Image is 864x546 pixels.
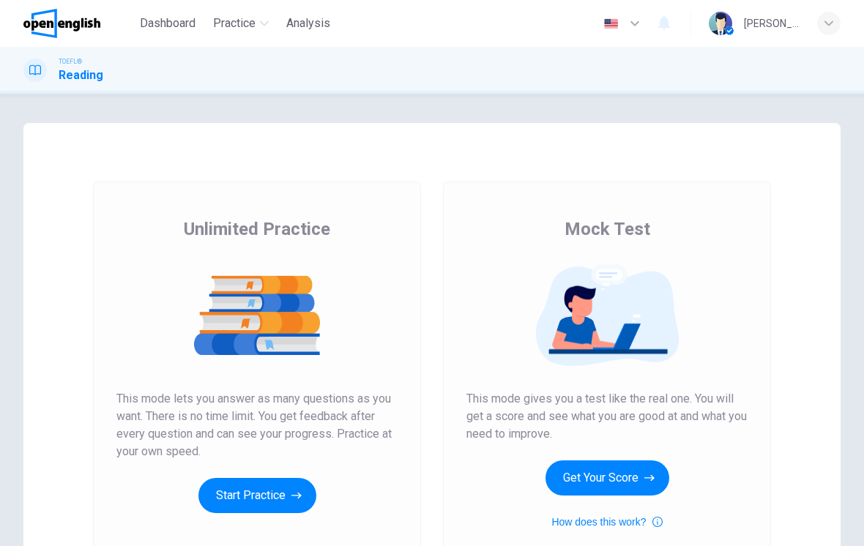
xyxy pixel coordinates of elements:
[116,390,398,460] span: This mode lets you answer as many questions as you want. There is no time limit. You get feedback...
[280,10,336,37] button: Analysis
[184,217,330,241] span: Unlimited Practice
[213,15,256,32] span: Practice
[565,217,650,241] span: Mock Test
[551,513,662,531] button: How does this work?
[709,12,732,35] img: Profile picture
[198,478,316,513] button: Start Practice
[23,9,134,38] a: OpenEnglish logo
[23,9,100,38] img: OpenEnglish logo
[134,10,201,37] button: Dashboard
[207,10,275,37] button: Practice
[466,390,748,443] span: This mode gives you a test like the real one. You will get a score and see what you are good at a...
[744,15,800,32] div: [PERSON_NAME]
[286,15,330,32] span: Analysis
[545,460,669,495] button: Get Your Score
[59,67,103,84] h1: Reading
[140,15,195,32] span: Dashboard
[602,18,620,29] img: en
[59,56,82,67] span: TOEFL®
